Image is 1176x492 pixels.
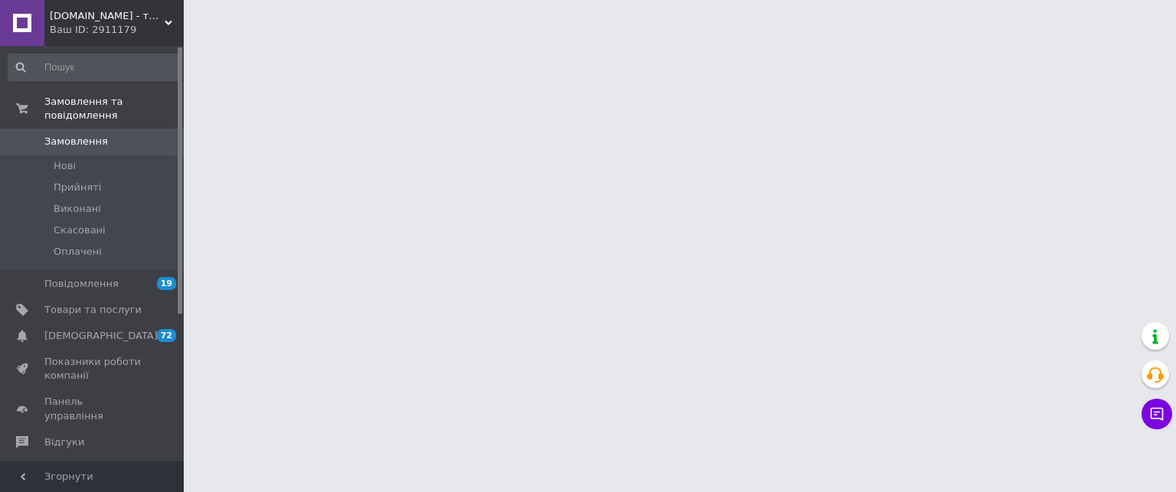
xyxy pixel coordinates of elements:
span: 72 [157,329,176,342]
span: Замовлення [44,135,108,148]
span: Показники роботи компанії [44,355,142,383]
span: Панель управління [44,395,142,422]
span: Скасовані [54,223,106,237]
button: Чат з покупцем [1142,399,1172,429]
input: Пошук [8,54,181,81]
span: Domko.online - товари для дому [50,9,165,23]
span: Замовлення та повідомлення [44,95,184,122]
span: 19 [157,277,176,290]
span: Виконані [54,202,101,216]
span: Оплачені [54,245,102,259]
span: Відгуки [44,435,84,449]
span: Прийняті [54,181,101,194]
span: Повідомлення [44,277,119,291]
span: Нові [54,159,76,173]
div: Ваш ID: 2911179 [50,23,184,37]
span: [DEMOGRAPHIC_DATA] [44,329,158,343]
span: Товари та послуги [44,303,142,317]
